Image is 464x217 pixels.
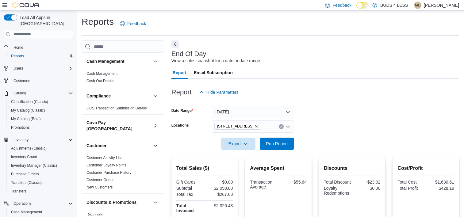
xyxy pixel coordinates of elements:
[86,170,132,175] a: Customer Purchase History
[11,65,25,72] button: Users
[266,141,288,147] span: Run Report
[206,186,233,191] div: $2,058.80
[250,165,307,172] h2: Average Spent
[279,124,284,129] button: Clear input
[86,156,122,160] a: Customer Activity List
[11,65,73,72] span: Users
[194,67,233,79] span: Email Subscription
[9,188,73,195] span: Transfers
[86,58,125,64] h3: Cash Management
[86,79,114,83] a: Cash Out Details
[380,2,408,9] p: BUDS 4 LESS
[13,201,32,206] span: Operations
[1,89,75,97] button: Catalog
[11,116,41,121] span: My Catalog (Beta)
[206,89,239,95] span: Hide Parameters
[86,163,126,167] a: Customer Loyalty Points
[9,153,73,161] span: Inventory Count
[225,138,252,150] span: Export
[152,142,159,149] button: Customer
[324,186,351,196] div: Loyalty Redemptions
[6,170,75,178] button: Purchase Orders
[82,16,114,28] h1: Reports
[11,89,29,97] button: Catalog
[9,98,51,105] a: Classification (Classic)
[11,146,47,151] span: Adjustments (Classic)
[9,115,43,123] a: My Catalog (Beta)
[214,123,261,130] span: 2125 16th St E., Unit H3
[176,192,203,197] div: Total Tax
[171,123,189,128] label: Locations
[6,97,75,106] button: Classification (Classic)
[324,165,381,172] h2: Discounts
[86,212,103,217] a: Discounts
[171,58,261,64] div: View a sales snapshot for a date or date range.
[9,52,73,60] span: Reports
[9,170,73,178] span: Purchase Orders
[197,86,241,98] button: Hide Parameters
[9,145,49,152] a: Adjustments (Classic)
[171,108,193,113] label: Date Range
[427,180,454,185] div: $1,630.61
[86,163,126,168] span: Customer Loyalty Points
[11,99,48,104] span: Classification (Classic)
[86,71,117,76] span: Cash Management
[324,180,351,185] div: Total Discount
[356,2,369,9] input: Dark Mode
[353,180,380,185] div: -$23.02
[152,58,159,65] button: Cash Management
[86,143,106,149] h3: Customer
[86,93,111,99] h3: Compliance
[86,120,151,132] h3: Cova Pay [GEOGRAPHIC_DATA]
[206,203,233,208] div: $2,326.43
[86,106,147,111] span: OCS Transaction Submission Details
[152,122,159,129] button: Cova Pay [GEOGRAPHIC_DATA]
[11,172,39,177] span: Purchase Orders
[86,185,113,190] span: New Customers
[11,136,73,143] span: Inventory
[9,124,32,131] a: Promotions
[250,180,277,189] div: Transaction Average
[86,178,114,182] a: Customer Queue
[206,192,233,197] div: $267.63
[6,106,75,115] button: My Catalog (Classic)
[1,43,75,51] button: Home
[1,76,75,85] button: Customers
[332,2,351,8] span: Feedback
[13,78,31,83] span: Customers
[86,106,147,110] a: OCS Transaction Submission Details
[152,92,159,100] button: Compliance
[171,40,179,48] button: Next
[397,186,424,191] div: Total Profit
[12,2,40,8] img: Cova
[206,180,233,185] div: $0.00
[13,137,29,142] span: Inventory
[221,138,255,150] button: Export
[9,52,26,60] a: Reports
[6,178,75,187] button: Transfers (Classic)
[86,78,114,83] span: Cash Out Details
[17,14,73,27] span: Load All Apps in [GEOGRAPHIC_DATA]
[11,163,57,168] span: Inventory Manager (Classic)
[127,21,146,27] span: Feedback
[6,115,75,123] button: My Catalog (Beta)
[11,136,31,143] button: Inventory
[414,2,421,9] div: Matthew Degrieck
[173,67,186,79] span: Report
[86,199,136,205] h3: Discounts & Promotions
[9,179,44,186] a: Transfers (Classic)
[82,70,164,87] div: Cash Management
[1,135,75,144] button: Inventory
[6,144,75,153] button: Adjustments (Classic)
[353,186,380,191] div: $0.00
[86,58,151,64] button: Cash Management
[9,98,73,105] span: Classification (Classic)
[9,153,40,161] a: Inventory Count
[11,43,73,51] span: Home
[217,123,254,129] span: [STREET_ADDRESS]
[1,199,75,208] button: Operations
[9,188,29,195] a: Transfers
